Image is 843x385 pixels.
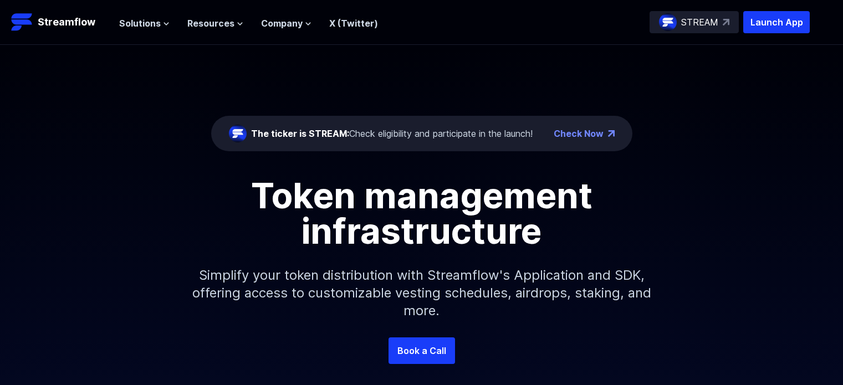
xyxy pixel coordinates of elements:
[187,17,234,30] span: Resources
[743,11,810,33] button: Launch App
[119,17,170,30] button: Solutions
[681,16,718,29] p: STREAM
[554,127,604,140] a: Check Now
[187,17,243,30] button: Resources
[38,14,95,30] p: Streamflow
[229,125,247,142] img: streamflow-logo-circle.png
[329,18,378,29] a: X (Twitter)
[183,249,660,337] p: Simplify your token distribution with Streamflow's Application and SDK, offering access to custom...
[261,17,303,30] span: Company
[11,11,108,33] a: Streamflow
[251,127,533,140] div: Check eligibility and participate in the launch!
[608,130,615,137] img: top-right-arrow.png
[261,17,311,30] button: Company
[389,337,455,364] a: Book a Call
[11,11,33,33] img: Streamflow Logo
[650,11,739,33] a: STREAM
[119,17,161,30] span: Solutions
[251,128,349,139] span: The ticker is STREAM:
[723,19,729,25] img: top-right-arrow.svg
[659,13,677,31] img: streamflow-logo-circle.png
[172,178,671,249] h1: Token management infrastructure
